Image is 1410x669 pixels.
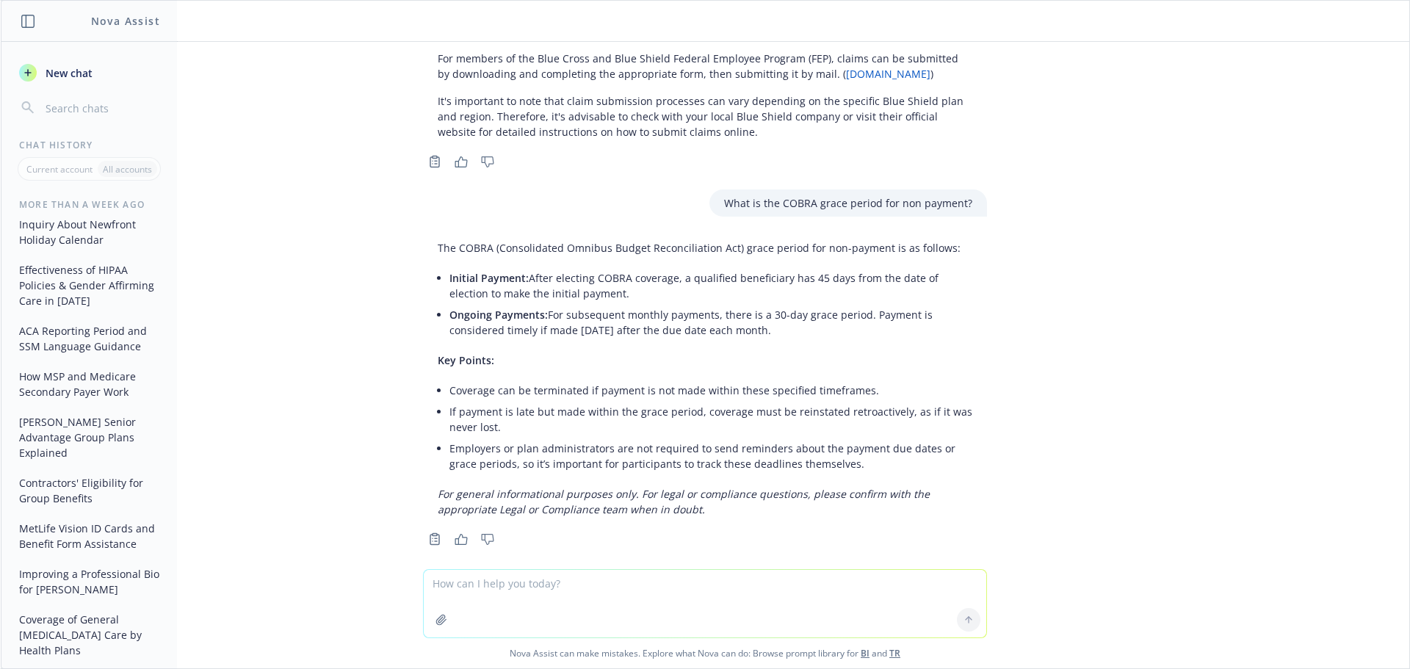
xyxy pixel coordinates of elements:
[438,51,972,82] p: For members of the Blue Cross and Blue Shield Federal Employee Program (FEP), claims can be submi...
[43,98,159,118] input: Search chats
[846,67,930,81] a: [DOMAIN_NAME]
[13,516,165,556] button: MetLife Vision ID Cards and Benefit Form Assistance
[889,647,900,659] a: TR
[438,353,494,367] span: Key Points:
[449,267,972,304] li: After electing COBRA coverage, a qualified beneficiary has 45 days from the date of election to m...
[13,258,165,313] button: Effectiveness of HIPAA Policies & Gender Affirming Care in [DATE]
[449,401,972,438] li: If payment is late but made within the grace period, coverage must be reinstated retroactively, a...
[103,163,152,176] p: All accounts
[91,13,160,29] h1: Nova Assist
[449,271,529,285] span: Initial Payment:
[861,647,869,659] a: BI
[449,308,548,322] span: Ongoing Payments:
[13,212,165,252] button: Inquiry About Newfront Holiday Calendar
[428,532,441,546] svg: Copy to clipboard
[438,240,972,256] p: The COBRA (Consolidated Omnibus Budget Reconciliation Act) grace period for non-payment is as fol...
[449,304,972,341] li: For subsequent monthly payments, there is a 30-day grace period. Payment is considered timely if ...
[13,59,165,86] button: New chat
[428,155,441,168] svg: Copy to clipboard
[476,529,499,549] button: Thumbs down
[26,163,93,176] p: Current account
[438,487,930,516] em: For general informational purposes only. For legal or compliance questions, please confirm with t...
[13,364,165,404] button: How MSP and Medicare Secondary Payer Work
[449,380,972,401] li: Coverage can be terminated if payment is not made within these specified timeframes.
[43,65,93,81] span: New chat
[13,410,165,465] button: [PERSON_NAME] Senior Advantage Group Plans Explained
[13,607,165,662] button: Coverage of General [MEDICAL_DATA] Care by Health Plans
[476,151,499,172] button: Thumbs down
[724,195,972,211] p: What is the COBRA grace period for non payment?
[449,438,972,474] li: Employers or plan administrators are not required to send reminders about the payment due dates o...
[1,139,177,151] div: Chat History
[13,471,165,510] button: Contractors' Eligibility for Group Benefits
[438,93,972,140] p: It's important to note that claim submission processes can vary depending on the specific Blue Sh...
[7,638,1403,668] span: Nova Assist can make mistakes. Explore what Nova can do: Browse prompt library for and
[13,319,165,358] button: ACA Reporting Period and SSM Language Guidance
[1,198,177,211] div: More than a week ago
[13,562,165,601] button: Improving a Professional Bio for [PERSON_NAME]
